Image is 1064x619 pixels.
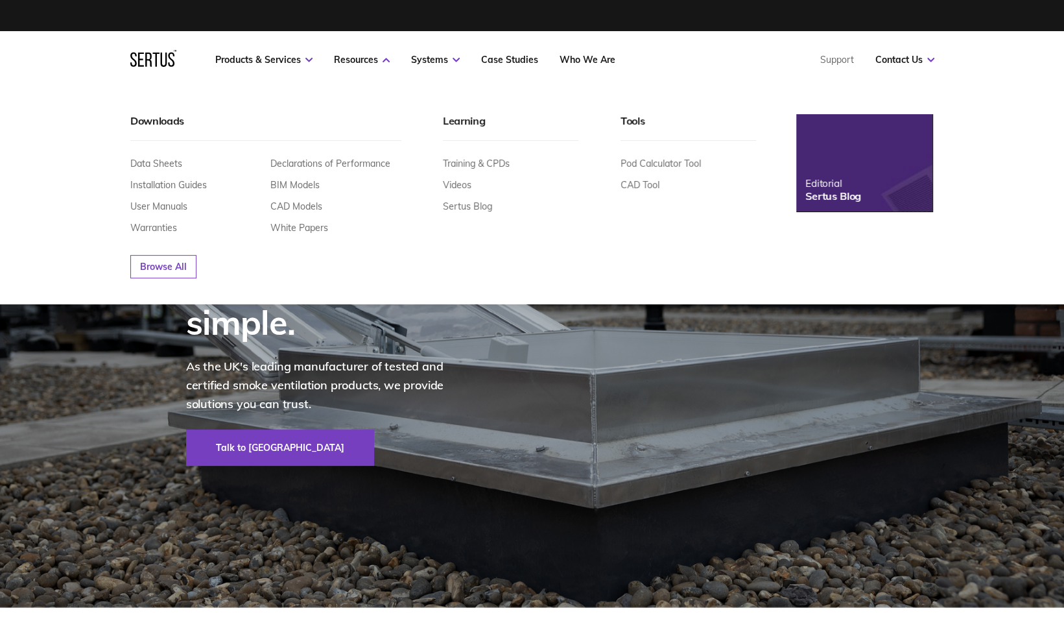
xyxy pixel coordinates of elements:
a: Pod Calculator Tool [621,158,701,169]
a: Systems [411,54,460,66]
a: Installation Guides [130,179,207,191]
a: Talk to [GEOGRAPHIC_DATA] [186,430,374,466]
a: Who We Are [560,54,615,66]
a: Products & Services [215,54,313,66]
div: Smoke ventilation, made simple. [186,230,471,341]
a: Videos [443,179,471,191]
a: Sertus Blog [443,200,492,212]
a: EditorialSertus Blog [796,114,932,212]
div: Downloads [130,114,401,141]
a: BIM Models [270,179,320,191]
a: User Manuals [130,200,187,212]
a: CAD Tool [621,179,659,191]
a: Training & CPDs [443,158,510,169]
a: Data Sheets [130,158,182,169]
a: Warranties [130,222,177,234]
div: Learning [443,114,578,141]
a: Support [820,54,854,66]
a: Contact Us [875,54,934,66]
a: Browse All [130,255,196,278]
a: CAD Models [270,200,322,212]
p: As the UK's leading manufacturer of tested and certified smoke ventilation products, we provide s... [186,358,471,413]
div: Editorial [805,177,861,189]
a: Case Studies [481,54,538,66]
div: Sertus Blog [805,189,861,202]
a: Resources [334,54,390,66]
div: Tools [621,114,756,141]
a: Declarations of Performance [270,158,390,169]
a: White Papers [270,222,328,234]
